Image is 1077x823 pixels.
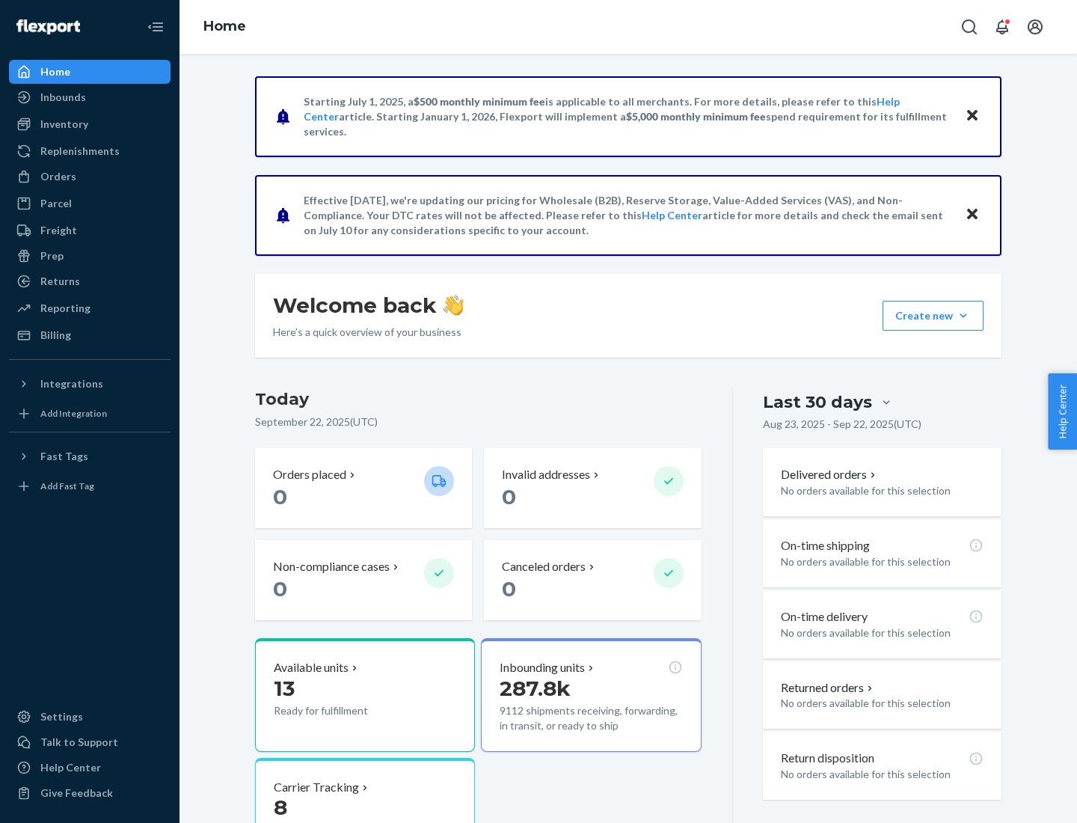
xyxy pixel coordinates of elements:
[9,296,171,320] a: Reporting
[502,558,586,575] p: Canceled orders
[255,388,702,411] h3: Today
[255,414,702,429] p: September 22, 2025 ( UTC )
[274,779,359,796] p: Carrier Tracking
[883,301,984,331] button: Create new
[255,448,472,528] button: Orders placed 0
[40,709,83,724] div: Settings
[304,94,951,139] p: Starting July 1, 2025, a is applicable to all merchants. For more details, please refer to this a...
[9,474,171,498] a: Add Fast Tag
[1048,373,1077,450] button: Help Center
[781,483,984,498] p: No orders available for this selection
[255,540,472,620] button: Non-compliance cases 0
[502,466,590,483] p: Invalid addresses
[40,407,107,420] div: Add Integration
[40,223,77,238] div: Freight
[9,218,171,242] a: Freight
[40,760,101,775] div: Help Center
[9,269,171,293] a: Returns
[9,112,171,136] a: Inventory
[963,105,982,127] button: Close
[502,576,516,602] span: 0
[781,537,870,554] p: On-time shipping
[781,466,879,483] button: Delivered orders
[626,110,766,123] span: $5,000 monthly minimum fee
[40,301,90,316] div: Reporting
[781,767,984,782] p: No orders available for this selection
[40,735,118,750] div: Talk to Support
[255,638,475,752] button: Available units13Ready for fulfillment
[274,795,287,820] span: 8
[9,85,171,109] a: Inbounds
[40,90,86,105] div: Inbounds
[40,480,94,492] div: Add Fast Tag
[191,5,258,49] ol: breadcrumbs
[273,576,287,602] span: 0
[9,756,171,780] a: Help Center
[40,117,88,132] div: Inventory
[781,608,868,625] p: On-time delivery
[273,292,464,319] h1: Welcome back
[9,192,171,215] a: Parcel
[987,12,1017,42] button: Open notifications
[9,372,171,396] button: Integrations
[40,248,64,263] div: Prep
[781,696,984,711] p: No orders available for this selection
[9,323,171,347] a: Billing
[9,444,171,468] button: Fast Tags
[484,540,701,620] button: Canceled orders 0
[484,448,701,528] button: Invalid addresses 0
[954,12,984,42] button: Open Search Box
[40,328,71,343] div: Billing
[273,325,464,340] p: Here’s a quick overview of your business
[273,558,390,575] p: Non-compliance cases
[781,750,874,767] p: Return disposition
[40,376,103,391] div: Integrations
[500,703,682,733] p: 9112 shipments receiving, forwarding, in transit, or ready to ship
[414,95,545,108] span: $500 monthly minimum fee
[9,139,171,163] a: Replenishments
[481,638,701,752] button: Inbounding units287.8k9112 shipments receiving, forwarding, in transit, or ready to ship
[274,659,349,676] p: Available units
[500,676,571,701] span: 287.8k
[40,169,76,184] div: Orders
[500,659,585,676] p: Inbounding units
[763,391,872,414] div: Last 30 days
[9,781,171,805] button: Give Feedback
[9,705,171,729] a: Settings
[763,417,921,432] p: Aug 23, 2025 - Sep 22, 2025 ( UTC )
[1020,12,1050,42] button: Open account menu
[304,193,951,238] p: Effective [DATE], we're updating our pricing for Wholesale (B2B), Reserve Storage, Value-Added Se...
[16,19,80,34] img: Flexport logo
[273,484,287,510] span: 0
[781,625,984,640] p: No orders available for this selection
[9,402,171,426] a: Add Integration
[40,274,80,289] div: Returns
[203,18,246,34] a: Home
[9,60,171,84] a: Home
[502,484,516,510] span: 0
[642,209,702,221] a: Help Center
[9,730,171,754] a: Talk to Support
[273,466,346,483] p: Orders placed
[40,449,88,464] div: Fast Tags
[443,295,464,316] img: hand-wave emoji
[781,554,984,569] p: No orders available for this selection
[9,165,171,189] a: Orders
[40,196,72,211] div: Parcel
[781,679,876,697] button: Returned orders
[9,244,171,268] a: Prep
[963,204,982,226] button: Close
[274,703,412,718] p: Ready for fulfillment
[40,786,113,801] div: Give Feedback
[40,64,70,79] div: Home
[141,12,171,42] button: Close Navigation
[40,144,120,159] div: Replenishments
[274,676,295,701] span: 13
